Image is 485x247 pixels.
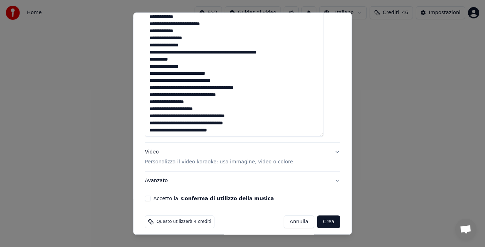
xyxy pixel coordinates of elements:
label: Accetto la [153,196,274,201]
button: Avanzato [145,172,340,190]
button: VideoPersonalizza il video karaoke: usa immagine, video o colore [145,143,340,172]
p: Personalizza il video karaoke: usa immagine, video o colore [145,159,293,166]
span: Questo utilizzerà 4 crediti [157,219,211,225]
button: Annulla [284,216,315,229]
button: Crea [317,216,340,229]
button: Accetto la [181,196,274,201]
div: Video [145,149,293,166]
